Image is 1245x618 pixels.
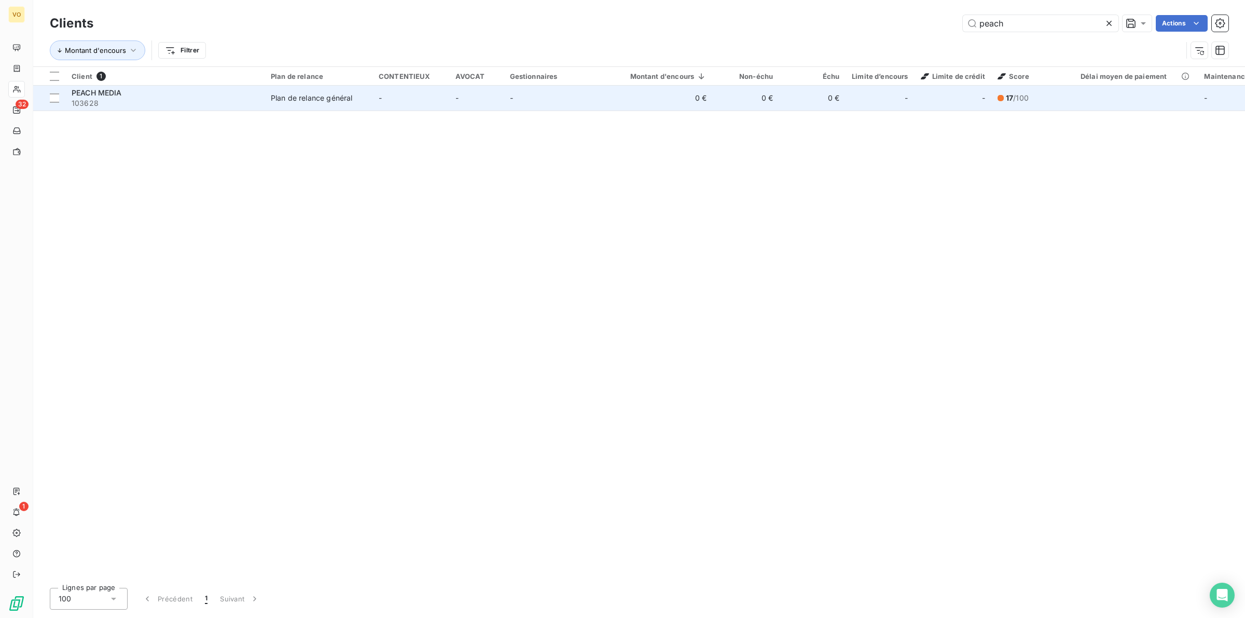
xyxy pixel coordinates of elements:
[72,72,92,80] span: Client
[271,72,366,80] div: Plan de relance
[16,100,29,109] span: 32
[214,588,266,610] button: Suivant
[379,93,382,102] span: -
[59,594,71,604] span: 100
[982,93,985,103] span: -
[998,72,1029,80] span: Score
[205,594,208,604] span: 1
[713,86,779,111] td: 0 €
[963,15,1118,32] input: Rechercher
[65,46,126,54] span: Montant d'encours
[136,588,199,610] button: Précédent
[921,72,985,80] span: Limite de crédit
[8,6,25,23] div: VO
[271,93,352,103] div: Plan de relance général
[1081,72,1192,80] div: Délai moyen de paiement
[719,72,773,80] div: Non-échu
[618,72,707,80] div: Montant d'encours
[455,93,459,102] span: -
[50,40,145,60] button: Montant d'encours
[158,42,206,59] button: Filtrer
[50,14,93,33] h3: Clients
[96,72,106,81] span: 1
[199,588,214,610] button: 1
[510,72,605,80] div: Gestionnaires
[905,93,908,103] span: -
[785,72,839,80] div: Échu
[1156,15,1208,32] button: Actions
[19,502,29,511] span: 1
[8,595,25,612] img: Logo LeanPay
[455,72,497,80] div: AVOCAT
[612,86,713,111] td: 0 €
[1006,93,1029,103] span: /100
[72,98,258,108] span: 103628
[1006,93,1013,102] span: 17
[1210,583,1235,608] div: Open Intercom Messenger
[72,88,122,97] span: PEACH MEDIA
[1204,93,1207,102] span: -
[510,93,513,102] span: -
[852,72,908,80] div: Limite d’encours
[379,72,443,80] div: CONTENTIEUX
[779,86,846,111] td: 0 €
